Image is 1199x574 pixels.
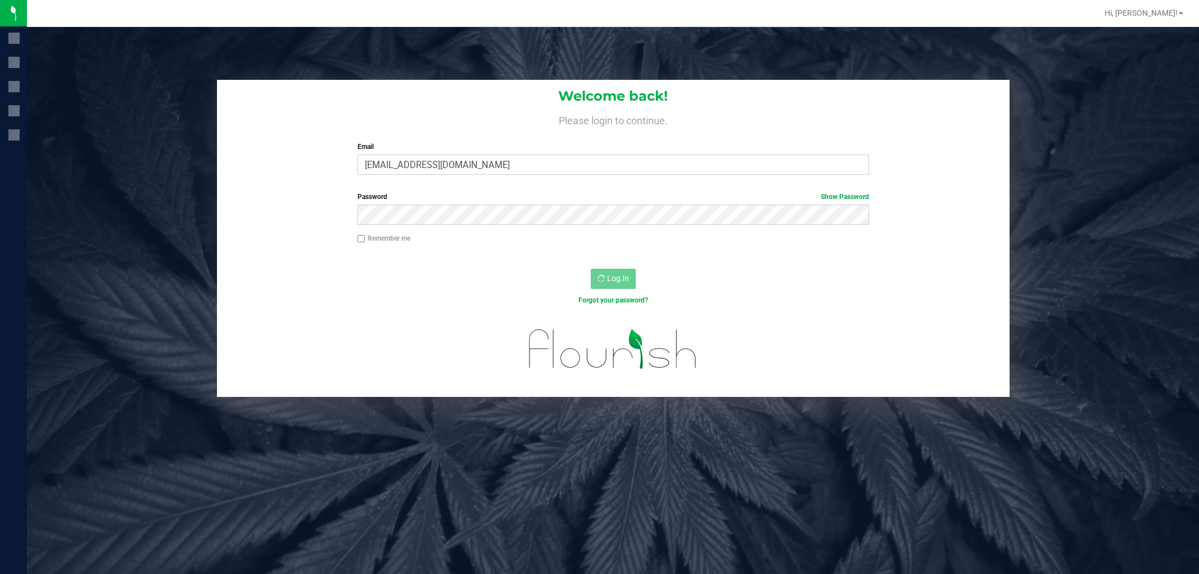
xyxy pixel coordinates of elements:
label: Email [358,142,869,152]
label: Remember me [358,233,410,243]
a: Show Password [821,193,869,201]
span: Password [358,193,387,201]
img: flourish_logo.svg [514,317,712,381]
h4: Please login to continue. [217,112,1010,126]
input: Remember me [358,235,365,243]
span: Hi, [PERSON_NAME]! [1105,8,1178,17]
span: Log In [607,274,629,283]
h1: Welcome back! [217,89,1010,103]
button: Log In [591,269,636,289]
a: Forgot your password? [578,296,648,304]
